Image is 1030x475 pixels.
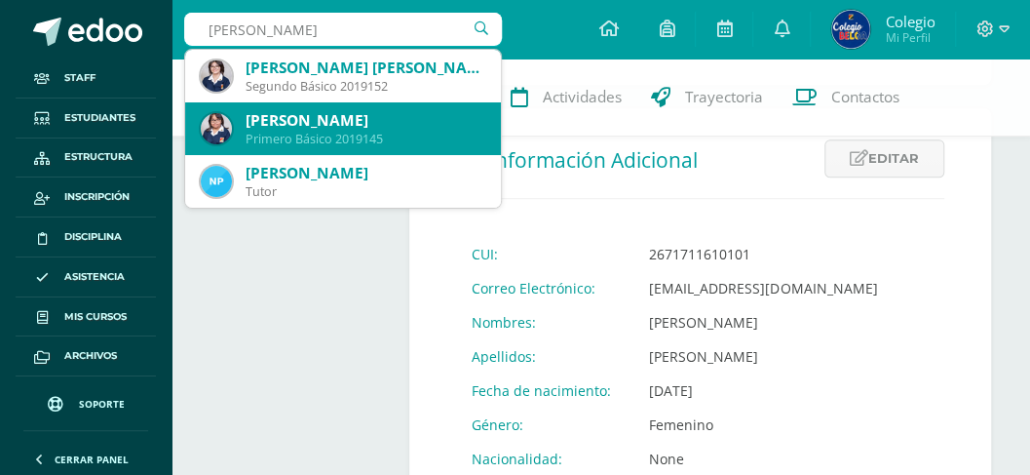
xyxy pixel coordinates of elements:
[79,397,125,411] span: Soporte
[16,297,156,337] a: Mis cursos
[246,58,485,78] div: [PERSON_NAME] [PERSON_NAME]
[64,348,117,364] span: Archivos
[64,189,130,205] span: Inscripción
[685,87,763,107] span: Trayectoria
[633,408,893,442] td: Femenino
[201,113,232,144] img: f6b38587403c78609ffcb1ede541a1f2.png
[824,139,944,178] a: Editar
[489,146,698,174] span: Información Adicional
[456,237,633,271] td: CUI:
[831,87,899,107] span: Contactos
[246,163,485,183] div: [PERSON_NAME]
[885,29,935,46] span: Mi Perfil
[633,305,893,339] td: [PERSON_NAME]
[64,149,133,165] span: Estructura
[885,12,935,31] span: Colegio
[64,110,135,126] span: Estudiantes
[64,229,122,245] span: Disciplina
[201,166,232,197] img: 506d1bdc20d1881769dee60ee6eaf35c.png
[16,178,156,218] a: Inscripción
[636,59,778,137] a: Trayectoria
[64,70,95,86] span: Staff
[456,339,633,374] td: Apellidos:
[64,309,127,325] span: Mis cursos
[633,237,893,271] td: 2671711610101
[831,10,870,49] img: c600e396c05fc968532ff46e374ede2f.png
[496,59,636,137] a: Actividades
[456,271,633,305] td: Correo Electrónico:
[246,183,485,200] div: Tutor
[633,374,893,408] td: [DATE]
[16,336,156,376] a: Archivos
[456,374,633,408] td: Fecha de nacimiento:
[23,377,148,425] a: Soporte
[778,59,914,137] a: Contactos
[184,13,502,46] input: Busca un usuario...
[201,60,232,92] img: cf3007ae653add197d8eb2901e7c9666.png
[16,139,156,178] a: Estructura
[246,131,485,147] div: Primero Básico 2019145
[456,305,633,339] td: Nombres:
[64,269,125,285] span: Asistencia
[633,271,893,305] td: [EMAIL_ADDRESS][DOMAIN_NAME]
[456,408,633,442] td: Género:
[543,87,622,107] span: Actividades
[16,218,156,257] a: Disciplina
[633,339,893,374] td: [PERSON_NAME]
[16,59,156,99] a: Staff
[246,110,485,131] div: [PERSON_NAME]
[16,257,156,297] a: Asistencia
[16,99,156,139] a: Estudiantes
[55,453,129,466] span: Cerrar panel
[246,78,485,95] div: Segundo Básico 2019152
